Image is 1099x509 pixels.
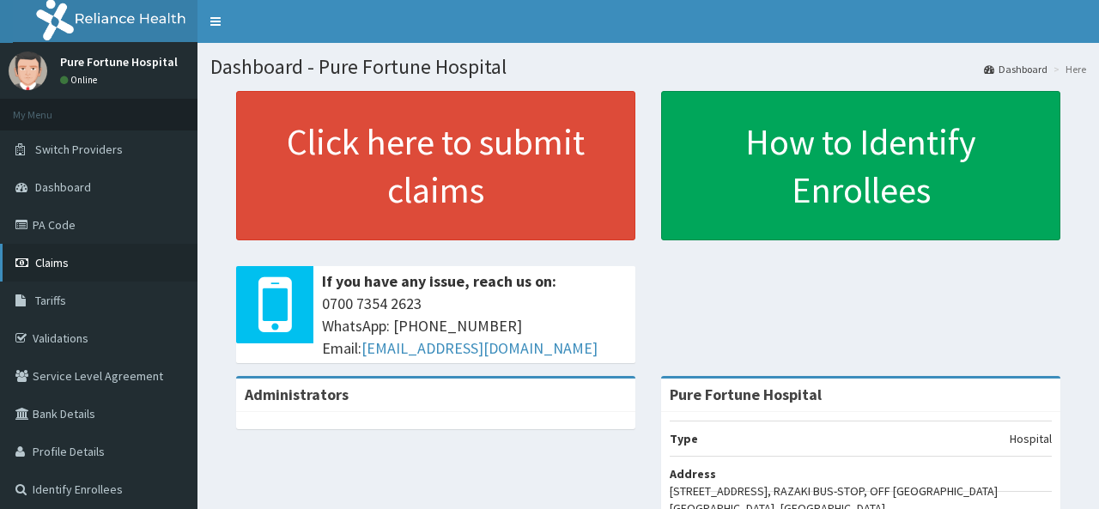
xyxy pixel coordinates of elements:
a: [EMAIL_ADDRESS][DOMAIN_NAME] [361,338,598,358]
b: Address [670,466,716,482]
span: Switch Providers [35,142,123,157]
li: Here [1049,62,1086,76]
a: How to Identify Enrollees [661,91,1060,240]
span: Tariffs [35,293,66,308]
p: Hospital [1010,430,1052,447]
a: Dashboard [984,62,1047,76]
a: Click here to submit claims [236,91,635,240]
h1: Dashboard - Pure Fortune Hospital [210,56,1086,78]
a: Online [60,74,101,86]
b: Type [670,431,698,446]
b: Administrators [245,385,349,404]
strong: Pure Fortune Hospital [670,385,822,404]
span: Claims [35,255,69,270]
p: Pure Fortune Hospital [60,56,178,68]
b: If you have any issue, reach us on: [322,271,556,291]
span: Dashboard [35,179,91,195]
img: User Image [9,52,47,90]
span: 0700 7354 2623 WhatsApp: [PHONE_NUMBER] Email: [322,293,627,359]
